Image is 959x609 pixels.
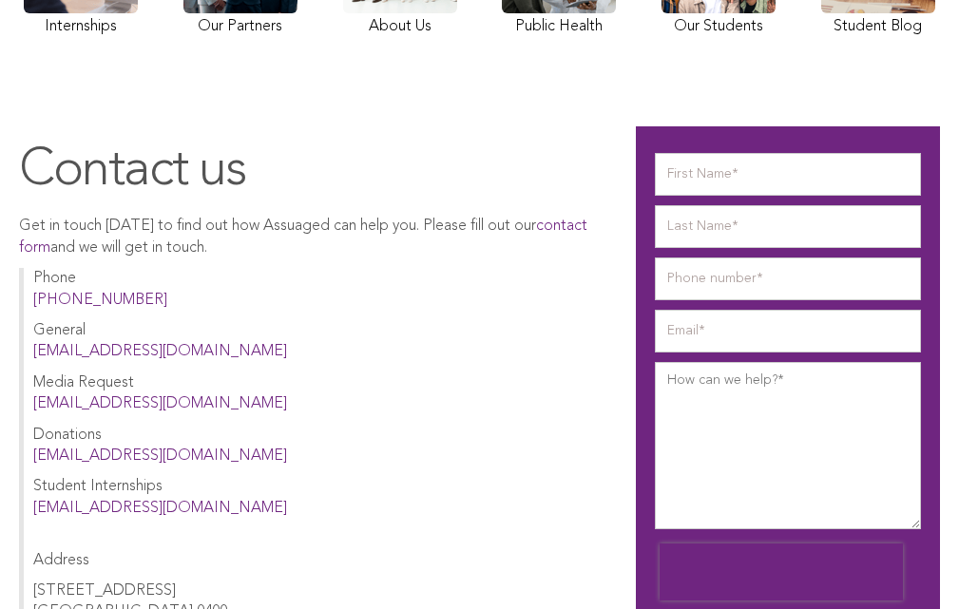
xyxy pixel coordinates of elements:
[864,518,959,609] iframe: Chat Widget
[33,293,167,308] a: [PHONE_NUMBER]
[33,448,287,464] a: [EMAIL_ADDRESS][DOMAIN_NAME]
[33,344,287,359] a: [EMAIL_ADDRESS][DOMAIN_NAME]
[33,396,287,411] a: [EMAIL_ADDRESS][DOMAIN_NAME]
[655,310,921,352] input: Email*
[33,372,598,415] p: Media Request
[660,543,903,600] iframe: reCAPTCHA
[19,219,587,255] a: contact form
[33,501,287,516] a: [EMAIL_ADDRESS][DOMAIN_NAME]
[33,528,598,571] p: Address
[655,153,921,196] input: First Name*
[33,320,598,363] p: General
[655,205,921,248] input: Last Name*
[655,257,921,300] input: Phone number*
[33,425,598,467] p: Donations
[33,268,598,311] p: Phone
[19,216,598,258] p: Get in touch [DATE] to find out how Assuaged can help you. Please fill out our and we will get in...
[19,141,598,202] h1: Contact us
[33,476,598,519] p: Student Internships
